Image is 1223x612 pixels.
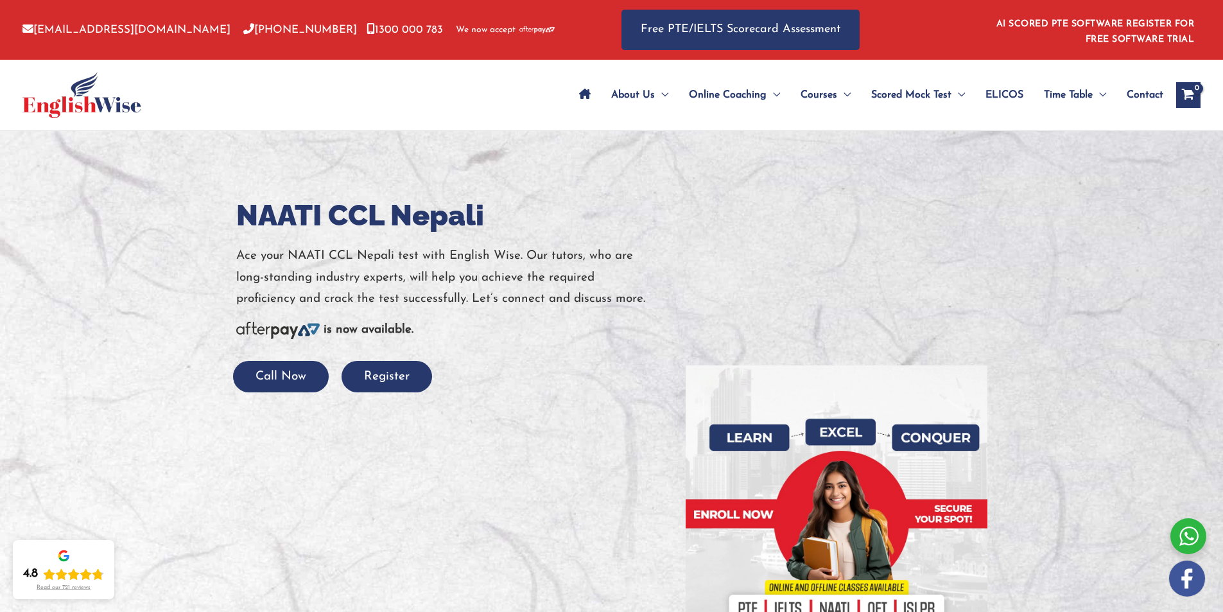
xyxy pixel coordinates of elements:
div: 4.8 [23,566,38,582]
span: Courses [801,73,837,118]
a: Call Now [233,371,329,383]
a: About UsMenu Toggle [601,73,679,118]
div: Read our 721 reviews [37,584,91,591]
span: We now accept [456,24,516,37]
h1: NAATI CCL Nepali [236,195,666,236]
button: Register [342,361,432,392]
img: white-facebook.png [1169,561,1205,597]
a: Free PTE/IELTS Scorecard Assessment [621,10,860,50]
a: CoursesMenu Toggle [790,73,861,118]
p: Ace your NAATI CCL Nepali test with English Wise. Our tutors, who are long-standing industry expe... [236,245,666,310]
a: View Shopping Cart, empty [1176,82,1201,108]
span: Online Coaching [689,73,767,118]
a: Online CoachingMenu Toggle [679,73,790,118]
a: [PHONE_NUMBER] [243,24,357,35]
img: Afterpay-Logo [519,26,555,33]
div: Rating: 4.8 out of 5 [23,566,104,582]
a: [EMAIL_ADDRESS][DOMAIN_NAME] [22,24,230,35]
span: Contact [1127,73,1163,118]
a: ELICOS [975,73,1034,118]
a: Register [342,371,432,383]
b: is now available. [324,324,413,336]
a: Time TableMenu Toggle [1034,73,1116,118]
span: Menu Toggle [1093,73,1106,118]
img: Afterpay-Logo [236,322,320,339]
span: About Us [611,73,655,118]
nav: Site Navigation: Main Menu [569,73,1163,118]
span: Time Table [1044,73,1093,118]
button: Call Now [233,361,329,392]
aside: Header Widget 1 [989,9,1201,51]
span: Menu Toggle [655,73,668,118]
a: Contact [1116,73,1163,118]
span: Menu Toggle [767,73,780,118]
span: ELICOS [985,73,1023,118]
span: Menu Toggle [951,73,965,118]
a: Scored Mock TestMenu Toggle [861,73,975,118]
span: Scored Mock Test [871,73,951,118]
a: AI SCORED PTE SOFTWARE REGISTER FOR FREE SOFTWARE TRIAL [996,19,1195,44]
span: Menu Toggle [837,73,851,118]
img: cropped-ew-logo [22,72,141,118]
a: 1300 000 783 [367,24,443,35]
